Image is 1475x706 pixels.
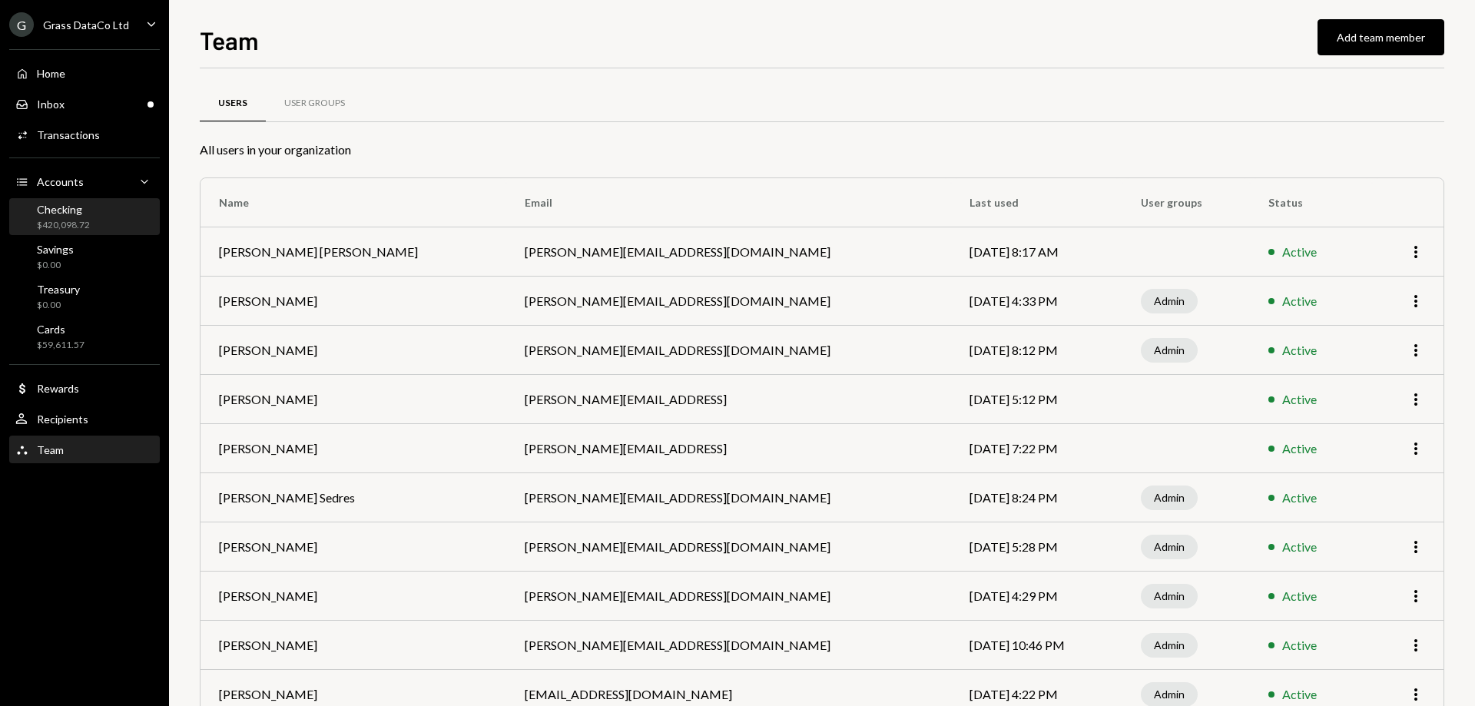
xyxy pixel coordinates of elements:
div: All users in your organization [200,141,1444,159]
div: $59,611.57 [37,339,85,352]
div: Active [1282,587,1317,605]
td: [PERSON_NAME][EMAIL_ADDRESS][DOMAIN_NAME] [506,227,951,277]
td: [PERSON_NAME][EMAIL_ADDRESS] [506,424,951,473]
div: Inbox [37,98,65,111]
div: Active [1282,538,1317,556]
div: G [9,12,34,37]
div: Admin [1141,633,1198,658]
td: [PERSON_NAME] [201,621,506,670]
td: [PERSON_NAME] [PERSON_NAME] [201,227,506,277]
div: $0.00 [37,259,74,272]
div: Active [1282,685,1317,704]
div: Team [37,443,64,456]
td: [PERSON_NAME] [201,326,506,375]
td: [PERSON_NAME][EMAIL_ADDRESS][DOMAIN_NAME] [506,326,951,375]
td: [PERSON_NAME] [201,572,506,621]
div: Active [1282,636,1317,655]
td: [PERSON_NAME][EMAIL_ADDRESS][DOMAIN_NAME] [506,572,951,621]
div: Rewards [37,382,79,395]
td: [DATE] 8:24 PM [951,473,1122,522]
td: [PERSON_NAME][EMAIL_ADDRESS] [506,375,951,424]
div: Admin [1141,289,1198,313]
div: $420,098.72 [37,219,90,232]
td: [PERSON_NAME][EMAIL_ADDRESS][DOMAIN_NAME] [506,621,951,670]
div: Active [1282,341,1317,360]
button: Add team member [1318,19,1444,55]
a: Home [9,59,160,87]
div: Active [1282,489,1317,507]
td: [PERSON_NAME][EMAIL_ADDRESS][DOMAIN_NAME] [506,522,951,572]
div: Active [1282,390,1317,409]
td: [DATE] 10:46 PM [951,621,1122,670]
td: [PERSON_NAME] Sedres [201,473,506,522]
td: [PERSON_NAME][EMAIL_ADDRESS][DOMAIN_NAME] [506,277,951,326]
div: Admin [1141,535,1198,559]
div: Active [1282,243,1317,261]
div: Accounts [37,175,84,188]
th: Name [201,178,506,227]
a: Accounts [9,167,160,195]
a: Recipients [9,405,160,433]
td: [DATE] 4:29 PM [951,572,1122,621]
div: Grass DataCo Ltd [43,18,129,31]
div: Cards [37,323,85,336]
td: [DATE] 8:17 AM [951,227,1122,277]
div: Active [1282,292,1317,310]
a: Checking$420,098.72 [9,198,160,235]
a: Treasury$0.00 [9,278,160,315]
div: Admin [1141,584,1198,608]
div: Active [1282,439,1317,458]
td: [DATE] 5:12 PM [951,375,1122,424]
div: User Groups [284,97,345,110]
td: [PERSON_NAME][EMAIL_ADDRESS][DOMAIN_NAME] [506,473,951,522]
a: Transactions [9,121,160,148]
a: Team [9,436,160,463]
a: Cards$59,611.57 [9,318,160,355]
td: [DATE] 5:28 PM [951,522,1122,572]
td: [PERSON_NAME] [201,375,506,424]
div: Home [37,67,65,80]
td: [DATE] 4:33 PM [951,277,1122,326]
div: Checking [37,203,90,216]
th: User groups [1122,178,1250,227]
div: Recipients [37,413,88,426]
div: Admin [1141,486,1198,510]
div: Transactions [37,128,100,141]
td: [DATE] 7:22 PM [951,424,1122,473]
div: Admin [1141,338,1198,363]
div: Users [218,97,247,110]
td: [DATE] 8:12 PM [951,326,1122,375]
div: Treasury [37,283,80,296]
a: Users [200,84,266,123]
div: Savings [37,243,74,256]
th: Email [506,178,951,227]
th: Last used [951,178,1122,227]
div: $0.00 [37,299,80,312]
a: User Groups [266,84,363,123]
th: Status [1250,178,1371,227]
a: Savings$0.00 [9,238,160,275]
a: Inbox [9,90,160,118]
td: [PERSON_NAME] [201,277,506,326]
a: Rewards [9,374,160,402]
h1: Team [200,25,259,55]
td: [PERSON_NAME] [201,424,506,473]
td: [PERSON_NAME] [201,522,506,572]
